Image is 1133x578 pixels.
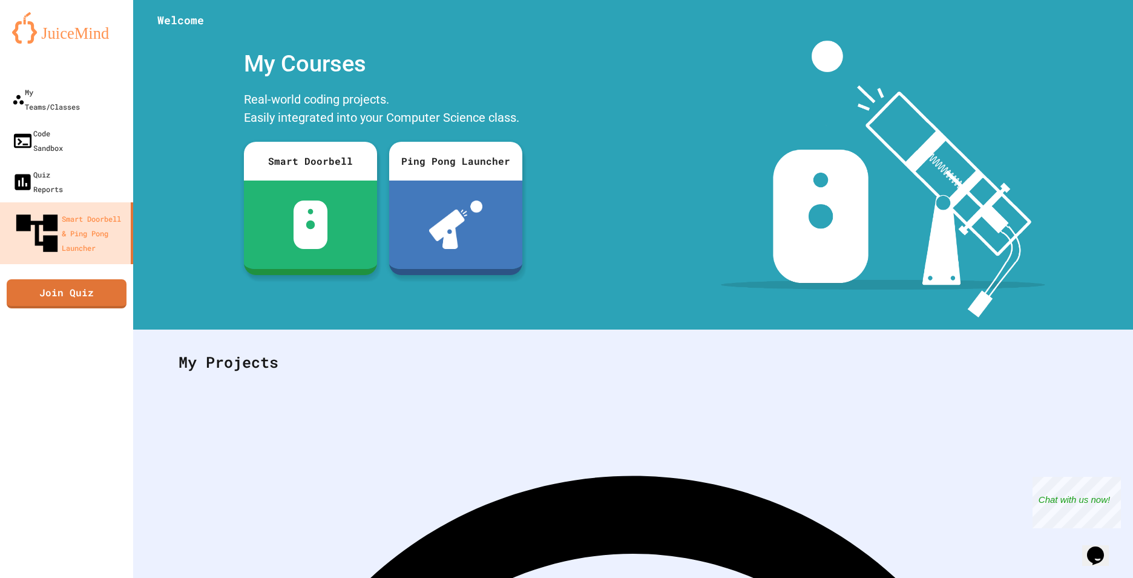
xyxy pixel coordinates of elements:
img: banner-image-my-projects.png [721,41,1045,317]
div: Real-world coding projects. Easily integrated into your Computer Science class. [238,87,528,133]
iframe: chat widget [1033,477,1121,528]
div: Code Sandbox [12,126,63,155]
div: Smart Doorbell [244,142,377,181]
div: My Courses [238,41,528,87]
div: Smart Doorbell & Ping Pong Launcher [12,208,126,258]
div: Ping Pong Launcher [389,142,522,181]
img: ppl-with-ball.png [429,201,483,249]
div: Quiz Reports [12,167,63,196]
div: My Teams/Classes [12,85,80,114]
a: Join Quiz [7,279,126,308]
iframe: chat widget [1082,530,1121,566]
img: sdb-white.svg [294,201,328,249]
div: My Projects [166,339,1100,386]
img: logo-orange.svg [12,12,121,44]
